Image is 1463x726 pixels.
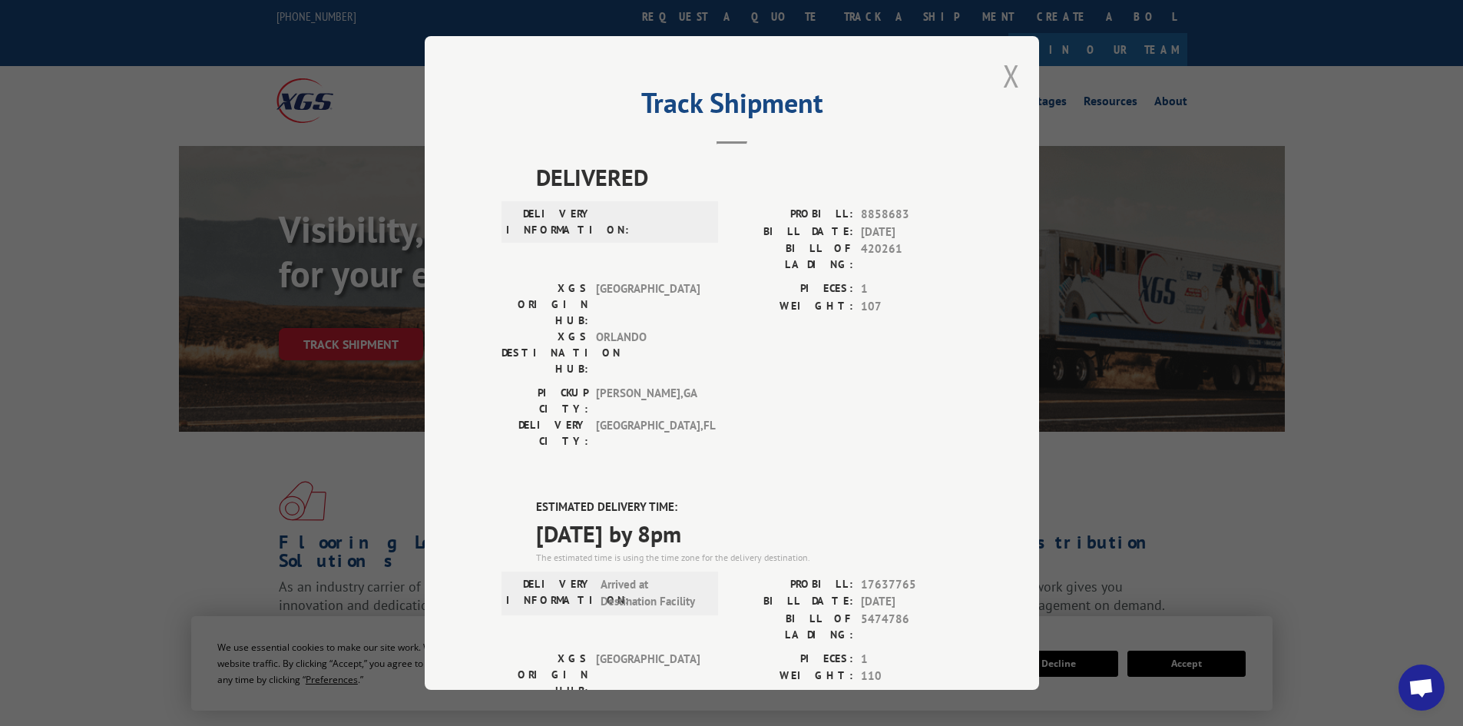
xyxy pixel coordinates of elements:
[501,329,588,377] label: XGS DESTINATION HUB:
[536,160,962,194] span: DELIVERED
[861,206,962,224] span: 8858683
[596,329,700,377] span: ORLANDO
[596,651,700,699] span: [GEOGRAPHIC_DATA]
[732,611,853,643] label: BILL OF LADING:
[861,576,962,594] span: 17637765
[732,298,853,316] label: WEIGHT:
[861,668,962,685] span: 110
[861,651,962,668] span: 1
[1398,665,1445,711] div: Open chat
[861,280,962,298] span: 1
[501,280,588,329] label: XGS ORIGIN HUB:
[732,576,853,594] label: PROBILL:
[536,551,962,565] div: The estimated time is using the time zone for the delivery destination.
[501,417,588,449] label: DELIVERY CITY:
[596,417,700,449] span: [GEOGRAPHIC_DATA] , FL
[501,92,962,121] h2: Track Shipment
[732,240,853,273] label: BILL OF LADING:
[732,593,853,611] label: BILL DATE:
[732,206,853,224] label: PROBILL:
[506,576,593,611] label: DELIVERY INFORMATION:
[732,668,853,685] label: WEIGHT:
[501,651,588,699] label: XGS ORIGIN HUB:
[861,298,962,316] span: 107
[596,385,700,417] span: [PERSON_NAME] , GA
[732,224,853,241] label: BILL DATE:
[1003,55,1020,96] button: Close modal
[506,206,593,238] label: DELIVERY INFORMATION:
[732,280,853,298] label: PIECES:
[536,516,962,551] span: [DATE] by 8pm
[861,593,962,611] span: [DATE]
[732,651,853,668] label: PIECES:
[596,280,700,329] span: [GEOGRAPHIC_DATA]
[501,385,588,417] label: PICKUP CITY:
[861,224,962,241] span: [DATE]
[861,240,962,273] span: 420261
[536,499,962,516] label: ESTIMATED DELIVERY TIME:
[861,611,962,643] span: 5474786
[601,576,704,611] span: Arrived at Destination Facility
